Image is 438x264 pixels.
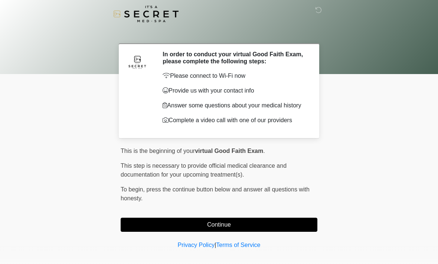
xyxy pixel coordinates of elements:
p: Complete a video call with one of our providers [163,116,306,125]
p: Please connect to Wi-Fi now [163,71,306,80]
a: | [215,242,216,248]
h1: ‎ ‎ [115,27,323,40]
img: It's A Secret Med Spa Logo [113,6,179,22]
span: press the continue button below and answer all questions with honesty. [121,186,310,201]
a: Terms of Service [216,242,260,248]
button: Continue [121,218,317,232]
span: This step is necessary to provide official medical clearance and documentation for your upcoming ... [121,163,287,178]
strong: virtual Good Faith Exam [195,148,263,154]
p: Provide us with your contact info [163,86,306,95]
span: To begin, [121,186,146,193]
h2: In order to conduct your virtual Good Faith Exam, please complete the following steps: [163,51,306,65]
span: This is the beginning of your [121,148,195,154]
p: Answer some questions about your medical history [163,101,306,110]
span: . [263,148,265,154]
a: Privacy Policy [178,242,215,248]
img: Agent Avatar [126,51,148,73]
